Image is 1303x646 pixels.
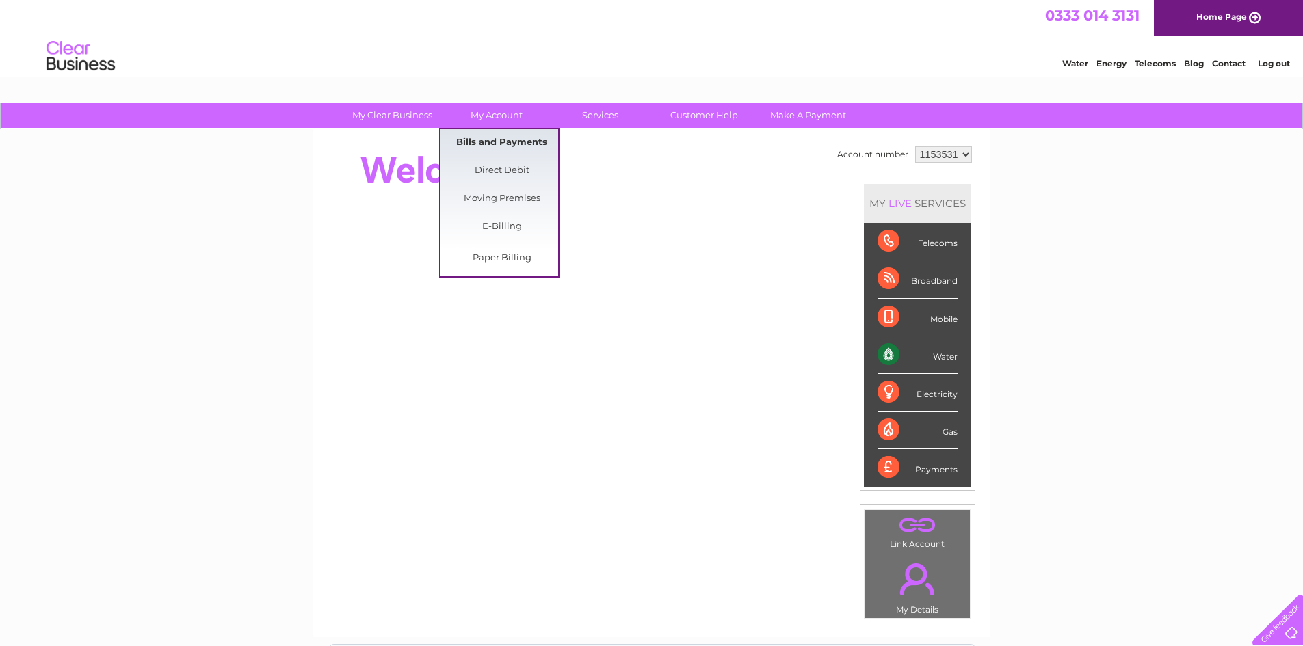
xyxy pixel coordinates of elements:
[878,374,958,412] div: Electricity
[878,449,958,486] div: Payments
[869,513,966,537] a: .
[46,36,116,77] img: logo.png
[1212,58,1246,68] a: Contact
[865,552,971,619] td: My Details
[445,185,558,213] a: Moving Premises
[648,103,761,128] a: Customer Help
[445,157,558,185] a: Direct Debit
[878,336,958,374] div: Water
[1184,58,1204,68] a: Blog
[1062,58,1088,68] a: Water
[1258,58,1290,68] a: Log out
[445,213,558,241] a: E-Billing
[1096,58,1127,68] a: Energy
[834,143,912,166] td: Account number
[1135,58,1176,68] a: Telecoms
[544,103,657,128] a: Services
[878,299,958,336] div: Mobile
[336,103,449,128] a: My Clear Business
[864,184,971,223] div: MY SERVICES
[440,103,553,128] a: My Account
[752,103,865,128] a: Make A Payment
[329,8,975,66] div: Clear Business is a trading name of Verastar Limited (registered in [GEOGRAPHIC_DATA] No. 3667643...
[886,197,914,210] div: LIVE
[869,555,966,603] a: .
[865,509,971,552] td: Link Account
[445,245,558,272] a: Paper Billing
[878,412,958,449] div: Gas
[878,260,958,298] div: Broadband
[445,129,558,157] a: Bills and Payments
[878,223,958,260] div: Telecoms
[1045,7,1140,24] a: 0333 014 3131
